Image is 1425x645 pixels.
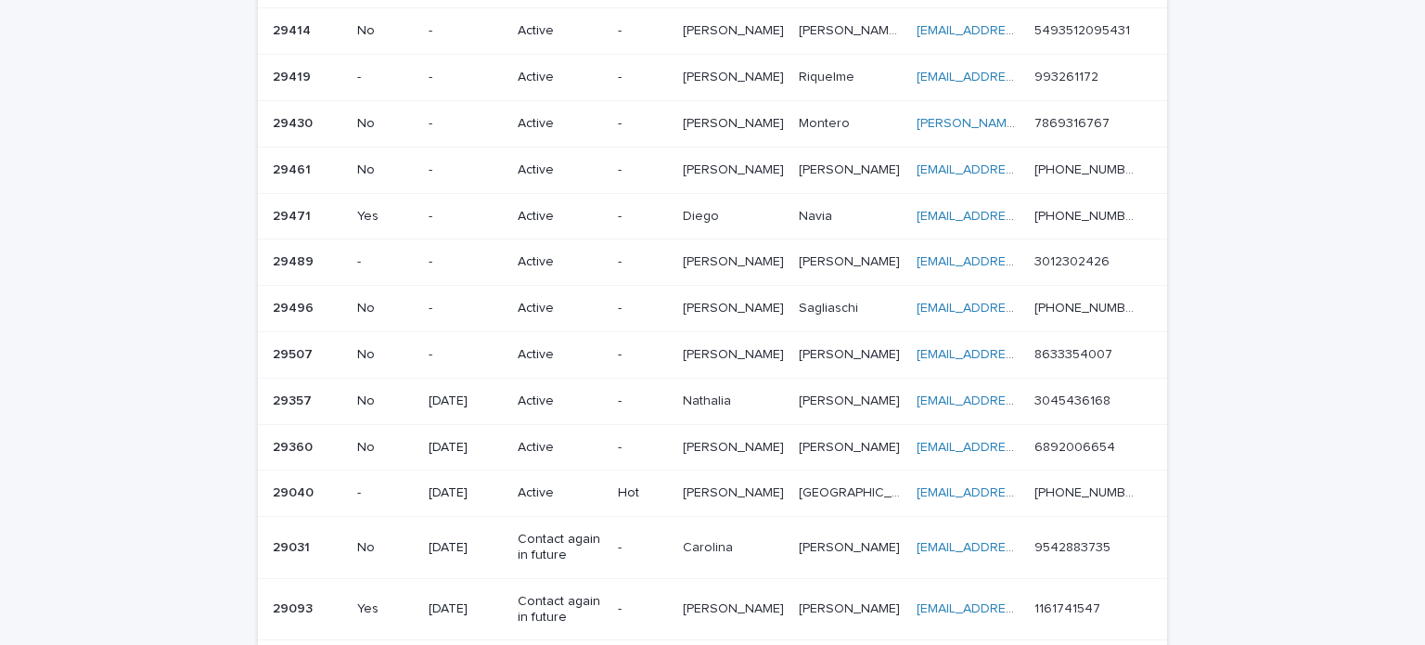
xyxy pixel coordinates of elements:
[258,578,1167,640] tr: 2909329093 Yes[DATE]Contact again in future-[PERSON_NAME][PERSON_NAME] [PERSON_NAME][PERSON_NAME]...
[518,301,603,316] p: Active
[518,162,603,178] p: Active
[618,70,667,85] p: -
[917,441,1126,454] a: [EMAIL_ADDRESS][DOMAIN_NAME]
[273,297,317,316] p: 29496
[273,536,314,556] p: 29031
[618,23,667,39] p: -
[357,601,414,617] p: Yes
[799,598,904,617] p: [PERSON_NAME]
[357,254,414,270] p: -
[258,286,1167,332] tr: 2949629496 No-Active-[PERSON_NAME][PERSON_NAME] SagliaschiSagliaschi [EMAIL_ADDRESS][DOMAIN_NAME]...
[273,66,315,85] p: 29419
[683,112,788,132] p: [PERSON_NAME]
[258,147,1167,193] tr: 2946129461 No-Active-[PERSON_NAME][PERSON_NAME] [PERSON_NAME][PERSON_NAME] [EMAIL_ADDRESS][DOMAIN...
[357,540,414,556] p: No
[518,254,603,270] p: Active
[429,254,503,270] p: -
[429,440,503,456] p: [DATE]
[429,301,503,316] p: -
[799,19,905,39] p: [PERSON_NAME] [PERSON_NAME]
[429,393,503,409] p: [DATE]
[357,116,414,132] p: No
[429,23,503,39] p: -
[429,540,503,556] p: [DATE]
[1034,66,1102,85] p: 993261172
[799,251,904,270] p: [PERSON_NAME]
[917,71,1126,84] a: [EMAIL_ADDRESS][DOMAIN_NAME]
[1034,205,1141,225] p: [PHONE_NUMBER]
[917,486,1126,499] a: [EMAIL_ADDRESS][DOMAIN_NAME]
[799,482,905,501] p: [GEOGRAPHIC_DATA]
[1034,251,1113,270] p: 3012302426
[618,485,667,501] p: Hot
[1034,343,1116,363] p: 8633354007
[683,159,788,178] p: [PERSON_NAME]
[273,343,316,363] p: 29507
[1034,482,1141,501] p: +57 320 885 8934
[1034,19,1134,39] p: 5493512095431
[357,23,414,39] p: No
[518,70,603,85] p: Active
[683,205,723,225] p: Diego
[917,541,1126,554] a: [EMAIL_ADDRESS][DOMAIN_NAME]
[258,471,1167,517] tr: 2904029040 -[DATE]ActiveHot[PERSON_NAME][PERSON_NAME] [GEOGRAPHIC_DATA][GEOGRAPHIC_DATA] [EMAIL_A...
[273,112,316,132] p: 29430
[917,163,1126,176] a: [EMAIL_ADDRESS][DOMAIN_NAME]
[357,301,414,316] p: No
[258,239,1167,286] tr: 2948929489 --Active-[PERSON_NAME][PERSON_NAME] [PERSON_NAME][PERSON_NAME] [EMAIL_ADDRESS][DOMAIN_...
[799,343,904,363] p: [PERSON_NAME]
[258,8,1167,55] tr: 2941429414 No-Active-[PERSON_NAME][PERSON_NAME] [PERSON_NAME] [PERSON_NAME][PERSON_NAME] [PERSON_...
[1034,536,1114,556] p: 9542883735
[618,601,667,617] p: -
[273,159,315,178] p: 29461
[618,301,667,316] p: -
[357,162,414,178] p: No
[799,66,858,85] p: Riquelme
[917,602,1126,615] a: [EMAIL_ADDRESS][DOMAIN_NAME]
[273,205,315,225] p: 29471
[917,394,1126,407] a: [EMAIL_ADDRESS][DOMAIN_NAME]
[1034,112,1113,132] p: 7869316767
[618,393,667,409] p: -
[357,347,414,363] p: No
[799,536,904,556] p: [PERSON_NAME]
[1034,436,1119,456] p: 6892006654
[518,116,603,132] p: Active
[518,393,603,409] p: Active
[429,601,503,617] p: [DATE]
[273,390,315,409] p: 29357
[273,598,316,617] p: 29093
[799,297,862,316] p: Sagliaschi
[429,347,503,363] p: -
[518,23,603,39] p: Active
[429,70,503,85] p: -
[518,440,603,456] p: Active
[357,440,414,456] p: No
[799,205,836,225] p: Navia
[683,251,788,270] p: [PERSON_NAME]
[273,19,315,39] p: 29414
[357,485,414,501] p: -
[258,193,1167,239] tr: 2947129471 Yes-Active-DiegoDiego NaviaNavia [EMAIL_ADDRESS][DOMAIN_NAME] [PHONE_NUMBER][PHONE_NUM...
[1034,598,1104,617] p: 1161741547
[429,485,503,501] p: [DATE]
[618,254,667,270] p: -
[357,70,414,85] p: -
[429,209,503,225] p: -
[429,116,503,132] p: -
[917,24,1126,37] a: [EMAIL_ADDRESS][DOMAIN_NAME]
[799,436,904,456] p: [PERSON_NAME]
[518,485,603,501] p: Active
[683,343,788,363] p: [PERSON_NAME]
[357,209,414,225] p: Yes
[618,440,667,456] p: -
[618,347,667,363] p: -
[917,302,1126,315] a: [EMAIL_ADDRESS][DOMAIN_NAME]
[518,594,603,626] p: Contact again in future
[917,210,1126,223] a: [EMAIL_ADDRESS][DOMAIN_NAME]
[799,390,904,409] p: [PERSON_NAME]
[273,436,316,456] p: 29360
[273,482,317,501] p: 29040
[799,159,904,178] p: [PERSON_NAME]
[273,251,317,270] p: 29489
